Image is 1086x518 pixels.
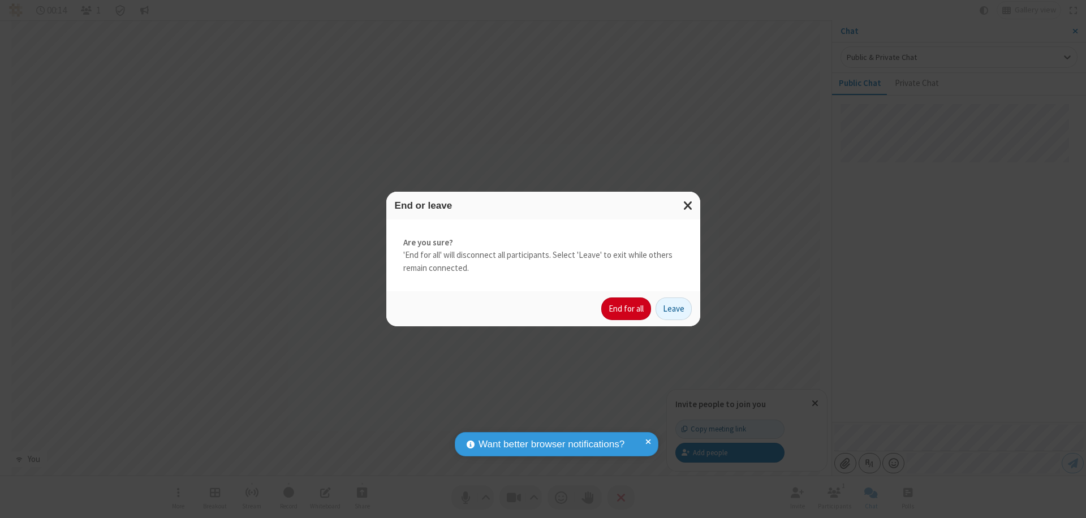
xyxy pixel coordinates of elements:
div: 'End for all' will disconnect all participants. Select 'Leave' to exit while others remain connec... [386,219,700,292]
h3: End or leave [395,200,692,211]
button: Close modal [676,192,700,219]
button: End for all [601,297,651,320]
span: Want better browser notifications? [479,437,624,452]
strong: Are you sure? [403,236,683,249]
button: Leave [656,297,692,320]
